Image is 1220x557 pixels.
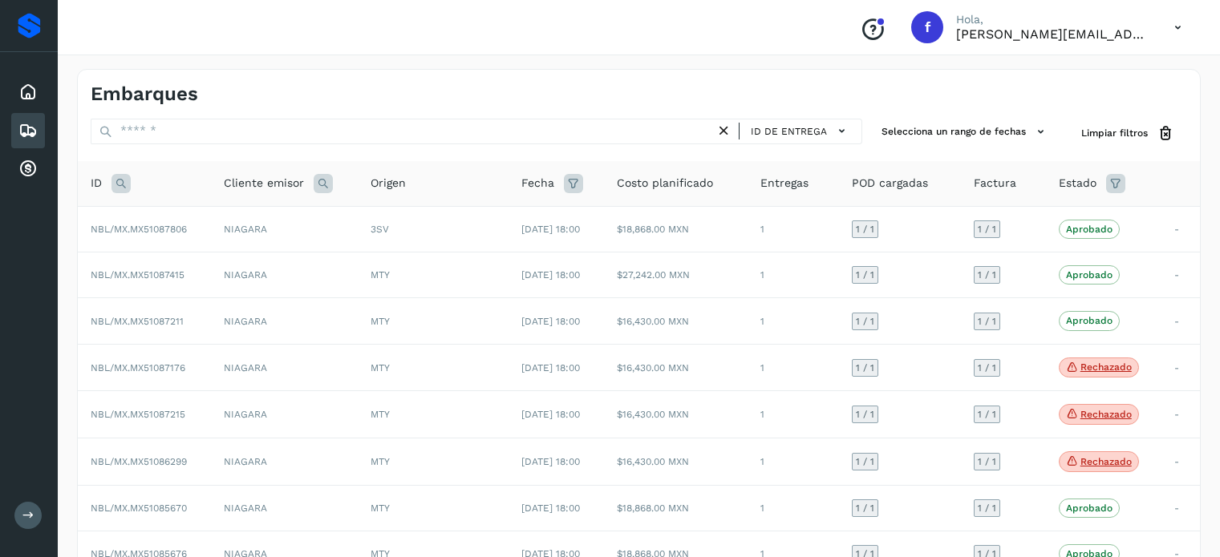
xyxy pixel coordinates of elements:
div: Cuentas por cobrar [11,151,45,187]
span: 1 / 1 [978,457,996,466]
span: MTY [371,503,390,514]
td: $16,430.00 MXN [604,391,748,438]
span: POD cargadas [852,175,928,192]
span: Limpiar filtros [1081,126,1148,140]
td: 1 [748,252,839,298]
span: [DATE] 18:00 [521,503,580,514]
td: NIAGARA [211,206,358,252]
span: 1 / 1 [856,503,874,513]
span: Fecha [521,175,554,192]
td: 1 [748,485,839,531]
div: Inicio [11,75,45,110]
span: [DATE] 18:00 [521,362,580,373]
p: Hola, [956,13,1149,26]
span: 1 / 1 [978,317,996,326]
span: 1 / 1 [978,503,996,513]
span: MTY [371,316,390,327]
span: 1 / 1 [978,270,996,280]
p: flor.compean@gruporeyes.com.mx [956,26,1149,42]
td: $18,868.00 MXN [604,206,748,252]
td: 1 [748,438,839,486]
span: [DATE] 18:00 [521,224,580,235]
td: $27,242.00 MXN [604,252,748,298]
span: Costo planificado [617,175,713,192]
span: 1 / 1 [856,457,874,466]
td: - [1161,485,1200,531]
span: [DATE] 18:00 [521,409,580,420]
td: - [1161,344,1200,391]
span: 1 / 1 [856,317,874,326]
td: $16,430.00 MXN [604,438,748,486]
td: 1 [748,206,839,252]
span: MTY [371,362,390,373]
td: - [1161,438,1200,486]
span: MTY [371,456,390,467]
p: Aprobado [1066,224,1113,235]
span: Factura [974,175,1016,192]
span: 3SV [371,224,389,235]
p: Rechazado [1080,456,1132,467]
span: NBL/MX.MX51085670 [91,503,187,514]
button: Limpiar filtros [1068,119,1187,148]
span: MTY [371,409,390,420]
span: ID [91,175,102,192]
span: NBL/MX.MX51087415 [91,269,184,281]
span: NBL/MX.MX51086299 [91,456,187,467]
button: ID de entrega [746,119,855,143]
td: 1 [748,344,839,391]
span: MTY [371,269,390,281]
span: 1 / 1 [856,363,874,373]
span: 1 / 1 [856,270,874,280]
span: ID de entrega [751,124,827,139]
span: Origen [371,175,406,192]
span: NBL/MX.MX51087211 [91,316,184,327]
p: Aprobado [1066,269,1113,281]
span: Estado [1059,175,1096,192]
span: NBL/MX.MX51087215 [91,409,185,420]
p: Rechazado [1080,361,1132,373]
td: 1 [748,298,839,344]
span: NBL/MX.MX51087806 [91,224,187,235]
td: $18,868.00 MXN [604,485,748,531]
span: 1 / 1 [856,410,874,419]
span: NBL/MX.MX51087176 [91,362,185,373]
span: 1 / 1 [978,363,996,373]
td: - [1161,298,1200,344]
td: - [1161,206,1200,252]
button: Selecciona un rango de fechas [875,119,1056,145]
span: [DATE] 18:00 [521,316,580,327]
p: Rechazado [1080,409,1132,420]
span: 1 / 1 [856,224,874,234]
td: NIAGARA [211,252,358,298]
td: NIAGARA [211,438,358,486]
td: - [1161,252,1200,298]
span: [DATE] 18:00 [521,269,580,281]
h4: Embarques [91,83,198,106]
td: 1 [748,391,839,438]
td: NIAGARA [211,485,358,531]
td: NIAGARA [211,298,358,344]
span: 1 / 1 [978,410,996,419]
td: - [1161,391,1200,438]
td: NIAGARA [211,344,358,391]
td: $16,430.00 MXN [604,298,748,344]
div: Embarques [11,113,45,148]
p: Aprobado [1066,315,1113,326]
span: Cliente emisor [224,175,304,192]
td: NIAGARA [211,391,358,438]
td: $16,430.00 MXN [604,344,748,391]
span: [DATE] 18:00 [521,456,580,467]
p: Aprobado [1066,503,1113,514]
span: 1 / 1 [978,224,996,234]
span: Entregas [760,175,809,192]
